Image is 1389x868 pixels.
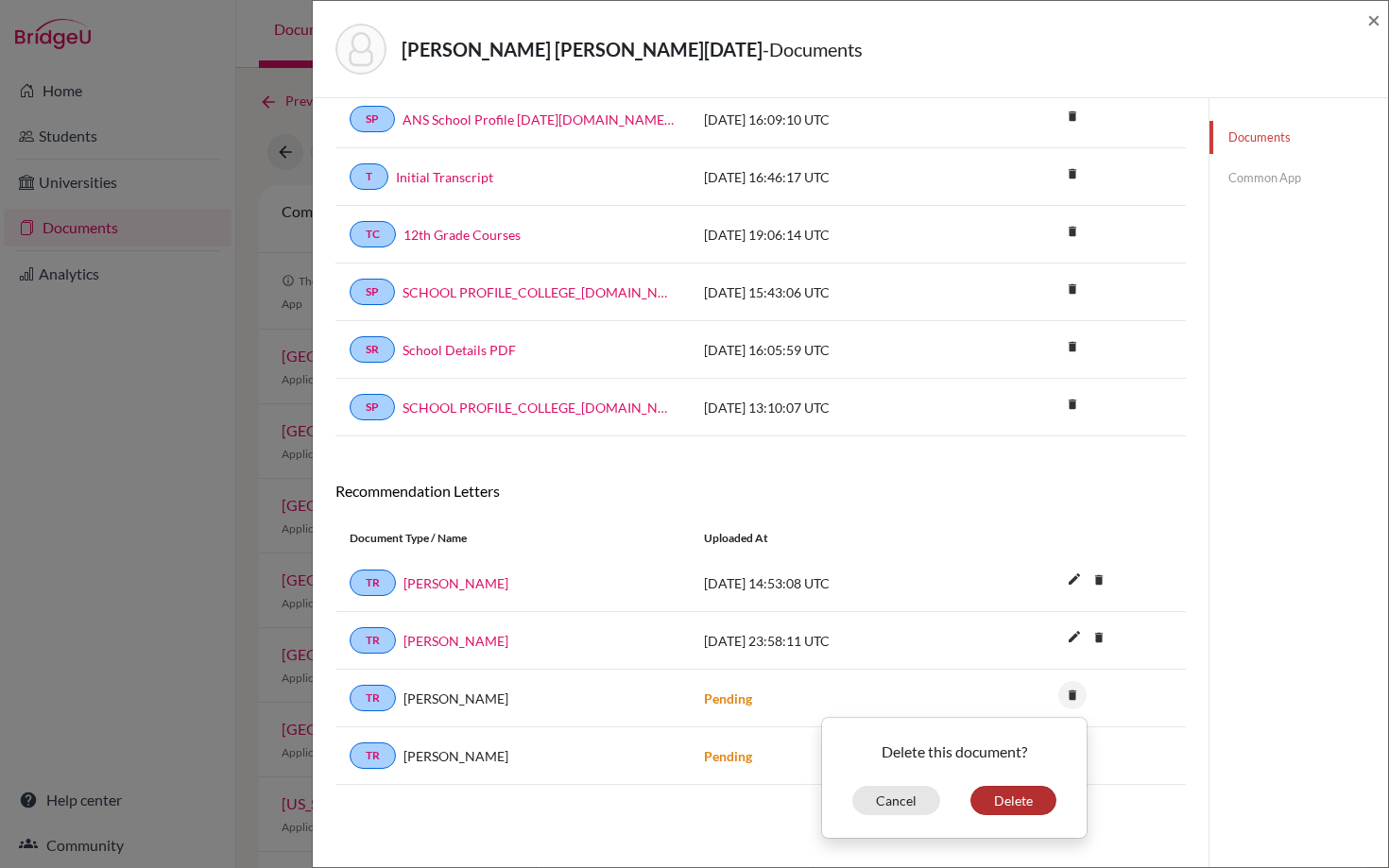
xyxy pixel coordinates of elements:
a: Initial Transcript [396,167,493,187]
a: Common App [1209,162,1388,195]
button: Close [1367,9,1380,31]
a: SCHOOL PROFILE_COLLEGE_[DOMAIN_NAME]_wide [403,398,676,417]
a: delete [1058,278,1087,303]
a: delete [1058,162,1087,188]
a: [PERSON_NAME] [403,631,508,651]
div: [DATE] 16:05:59 UTC [690,340,973,360]
a: School Details PDF [403,340,516,360]
i: edit [1059,621,1089,652]
a: delete [1085,626,1113,652]
a: TR [350,627,396,654]
i: edit [1059,564,1089,594]
a: TR [350,570,396,596]
i: delete [1085,566,1113,594]
span: × [1367,6,1380,33]
a: 12th Grade Courses [403,225,521,245]
p: Delete this document? [837,740,1072,763]
strong: Pending [704,690,752,706]
a: delete [1058,335,1087,361]
a: SP [350,279,395,305]
i: delete [1058,332,1087,361]
div: [DATE] 16:46:17 UTC [690,167,973,187]
a: SP [350,394,395,420]
a: delete [1085,569,1113,594]
span: [DATE] 23:58:11 UTC [704,633,830,649]
a: SCHOOL PROFILE_COLLEGE_[DOMAIN_NAME]_wide [403,282,676,302]
a: TR [350,742,396,769]
span: [PERSON_NAME] [403,689,508,708]
a: SP [350,106,395,132]
a: Documents [1209,121,1388,154]
span: - Documents [763,38,863,60]
a: TR [350,685,396,711]
span: [PERSON_NAME] [403,746,508,766]
div: [DATE] 16:09:10 UTC [690,110,973,129]
div: [DATE] 19:06:14 UTC [690,225,973,245]
a: SR [350,336,395,363]
i: delete [1058,390,1087,418]
i: delete [1085,623,1113,652]
div: [DATE] 15:43:06 UTC [690,282,973,302]
div: [DATE] 13:10:07 UTC [690,398,973,417]
button: Cancel [852,786,940,815]
i: delete [1058,160,1087,188]
a: delete [1058,220,1087,246]
strong: Pending [704,748,752,764]
a: delete [1058,393,1087,418]
strong: [PERSON_NAME] [PERSON_NAME][DATE] [402,38,763,60]
span: [DATE] 14:53:08 UTC [704,575,830,591]
i: delete [1058,217,1087,246]
button: Delete [970,786,1056,815]
a: delete [1058,684,1087,709]
div: delete [821,717,1088,839]
button: edit [1058,624,1090,653]
a: [PERSON_NAME] [403,573,508,593]
i: delete [1058,275,1087,303]
a: delete [1058,105,1087,130]
div: Document Type / Name [335,530,690,547]
div: Uploaded at [690,530,973,547]
i: delete [1058,102,1087,130]
button: edit [1058,567,1090,595]
a: T [350,163,388,190]
a: TC [350,221,396,247]
h6: Recommendation Letters [335,482,1186,500]
i: delete [1058,681,1087,709]
a: ANS School Profile [DATE][DOMAIN_NAME][DATE]_wide [403,110,676,129]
